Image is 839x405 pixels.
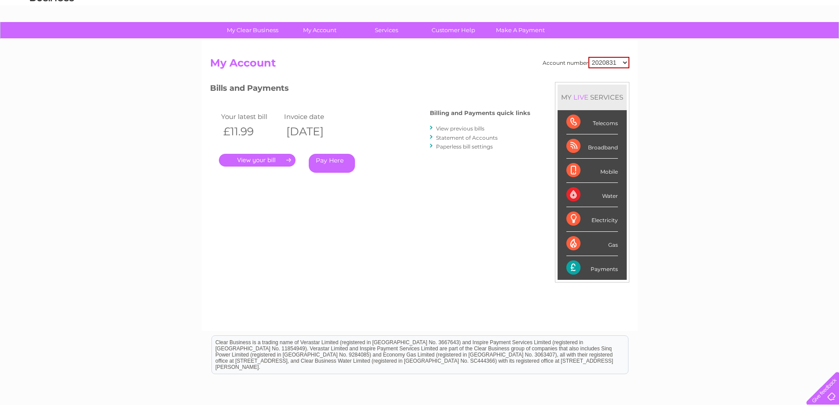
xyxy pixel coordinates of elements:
[219,111,282,123] td: Your latest bill
[673,4,734,15] a: 0333 014 3131
[572,93,590,101] div: LIVE
[212,5,628,43] div: Clear Business is a trading name of Verastar Limited (registered in [GEOGRAPHIC_DATA] No. 3667643...
[684,37,701,44] a: Water
[566,207,618,231] div: Electricity
[350,22,423,38] a: Services
[436,125,484,132] a: View previous bills
[706,37,725,44] a: Energy
[731,37,757,44] a: Telecoms
[216,22,289,38] a: My Clear Business
[417,22,490,38] a: Customer Help
[210,82,530,97] h3: Bills and Payments
[566,159,618,183] div: Mobile
[283,22,356,38] a: My Account
[566,110,618,134] div: Telecoms
[430,110,530,116] h4: Billing and Payments quick links
[436,134,498,141] a: Statement of Accounts
[558,85,627,110] div: MY SERVICES
[210,57,629,74] h2: My Account
[282,123,345,141] th: [DATE]
[566,232,618,256] div: Gas
[282,111,345,123] td: Invoice date
[780,37,802,44] a: Contact
[484,22,557,38] a: Make A Payment
[436,143,493,150] a: Paperless bill settings
[219,154,296,167] a: .
[543,57,629,68] div: Account number
[566,183,618,207] div: Water
[219,123,282,141] th: £11.99
[30,23,74,50] img: logo.png
[566,134,618,159] div: Broadband
[309,154,355,173] a: Pay Here
[566,256,618,280] div: Payments
[762,37,775,44] a: Blog
[810,37,831,44] a: Log out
